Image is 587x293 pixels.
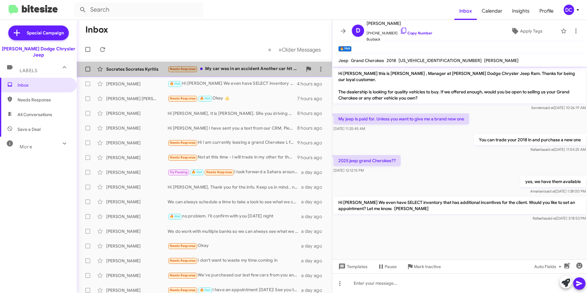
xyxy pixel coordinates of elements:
span: said at [543,105,554,110]
div: [PERSON_NAME] [106,81,168,87]
span: Needs Response [170,67,196,71]
div: 8 hours ago [297,110,327,116]
button: Templates [332,261,372,272]
nav: Page navigation example [265,43,325,56]
span: D [356,26,360,36]
div: no problem. I'll confirm with you [DATE] night [168,213,301,220]
span: Grand Cherokee [351,58,384,63]
div: Hi [PERSON_NAME], It is [PERSON_NAME]. SRe you driving a 2017 Grand Cherokee? [168,110,297,116]
span: Needs Response [170,155,196,159]
div: We've purchased our last few cars from you and would have liked to continue but are limited at th... [168,272,301,279]
div: I look forward a Sahara around 30k [168,169,301,176]
div: [PERSON_NAME] [106,243,168,249]
span: Needs Response [170,273,196,277]
span: Rafaella [DATE] 11:54:25 AM [531,147,586,152]
button: Apply Tags [495,25,558,37]
div: 9 hours ago [297,140,327,146]
span: [US_VEHICLE_IDENTIFICATION_NUMBER] [398,58,482,63]
div: [PERSON_NAME] [106,140,168,146]
div: 7 hours ago [297,96,327,102]
span: 🔥 Hot [170,214,180,218]
span: Amariani [DATE] 1:38:00 PM [530,189,586,193]
div: a day ago [301,228,327,234]
span: [DATE] 11:25:45 AM [333,126,365,131]
div: a day ago [301,272,327,279]
p: Hi [PERSON_NAME] We even have SELECT inventory that has additional incentives for the client. Wou... [333,197,586,214]
span: Apply Tags [520,25,542,37]
span: Special Campaign [27,30,64,36]
a: Inbox [454,2,477,20]
div: 4 hours ago [297,81,327,87]
div: [PERSON_NAME] [106,272,168,279]
span: Needs Response [170,141,196,145]
button: Auto Fields [529,261,569,272]
a: Profile [535,2,558,20]
button: Pause [372,261,402,272]
a: Copy Number [400,31,432,35]
div: Hi I am currently leasing a grand Cherokee L from [PERSON_NAME] jeep dodge [168,139,297,146]
a: Special Campaign [8,25,69,40]
span: Needs Response [17,97,70,103]
p: Hi [PERSON_NAME] this is [PERSON_NAME] , Manager at [PERSON_NAME] Dodge Chrysler Jeep Ram. Thanks... [333,68,586,104]
div: [PERSON_NAME] [106,258,168,264]
span: More [20,144,32,150]
div: Hi [PERSON_NAME], Thank you for the info. Keep us in mind.. nie;[DOMAIN_NAME]....Hope to see you ... [168,184,301,190]
div: Socrates Socrates Kyritis [106,66,168,72]
span: [PHONE_NUMBER] [367,27,432,36]
p: yes, we have them available [520,176,586,187]
span: Mark Inactive [414,261,441,272]
div: We can always schedule a time to take a look to see what we can do for you. Let me know if you wo... [168,199,301,205]
h1: Inbox [85,25,108,35]
div: a day ago [301,184,327,190]
div: Okay [168,242,301,249]
div: My car was in an accident Another car hit me They say I can not drive any more at my age Is it tr... [168,65,302,72]
div: [PERSON_NAME] [106,213,168,220]
div: a day ago [301,169,327,175]
input: Search [74,2,203,17]
div: [PERSON_NAME] [106,154,168,161]
button: Previous [264,43,275,56]
button: Mark Inactive [402,261,446,272]
span: Save a Deal [17,126,41,132]
span: Rafaella [DATE] 3:18:53 PM [533,216,586,221]
span: said at [543,147,554,152]
span: All Conversations [17,111,52,118]
div: [PERSON_NAME] [106,110,168,116]
a: Calendar [477,2,507,20]
p: 2025 jeep grand Cherokee?? [333,155,401,166]
div: a day ago [301,258,327,264]
span: Jeep [338,58,348,63]
small: 🔥 Hot [338,46,352,52]
span: Needs Response [206,170,232,174]
div: a day ago [301,199,327,205]
span: » [278,46,282,53]
div: Hi [PERSON_NAME] I have sent you a text from our CRM. Please read and text back Thank you [PERSON... [168,125,297,131]
button: Next [275,43,325,56]
span: Pause [385,261,397,272]
div: [PERSON_NAME] [PERSON_NAME] [106,96,168,102]
button: DC [558,5,580,15]
span: 🔥 Hot [200,288,210,292]
div: [PERSON_NAME] [106,184,168,190]
p: You can trade your 2018 in and purchase a new one [474,134,586,145]
div: I don't want to waste my time coming in [168,257,301,264]
span: Inbox [17,82,70,88]
div: Hi [PERSON_NAME] We even have SELECT inventory that has additional incentives for the client. Wou... [168,80,297,87]
div: [PERSON_NAME] [106,169,168,175]
span: Older Messages [282,46,321,53]
div: [PERSON_NAME] [106,199,168,205]
span: Buyback [367,36,432,42]
div: [PERSON_NAME] [106,125,168,131]
span: [PERSON_NAME] [484,58,519,63]
span: Needs Response [170,288,196,292]
div: a day ago [301,213,327,220]
a: Insights [507,2,535,20]
span: Needs Response [170,244,196,248]
span: 🔥 Hot [192,170,202,174]
span: 2018 [387,58,396,63]
span: Sender [DATE] 10:26:19 AM [531,105,586,110]
span: [PERSON_NAME] [367,20,432,27]
div: Not at this time - I will trade in my other for the new one I discussed with [PERSON_NAME] [168,154,297,161]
